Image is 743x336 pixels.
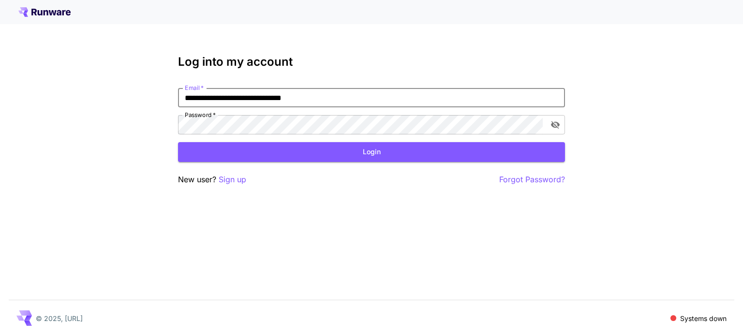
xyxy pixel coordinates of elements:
p: Systems down [680,313,727,323]
button: Sign up [219,174,246,186]
p: © 2025, [URL] [36,313,83,323]
button: Forgot Password? [499,174,565,186]
p: New user? [178,174,246,186]
label: Password [185,111,216,119]
label: Email [185,84,204,92]
button: Login [178,142,565,162]
h3: Log into my account [178,55,565,69]
button: toggle password visibility [547,116,564,133]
